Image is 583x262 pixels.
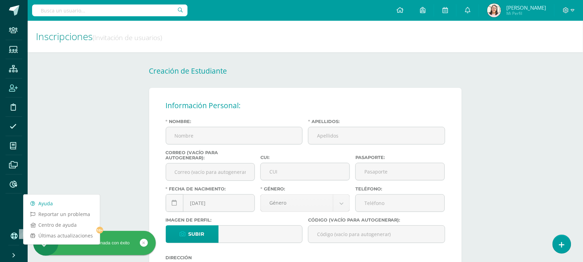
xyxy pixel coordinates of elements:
div: 10+ [96,227,103,234]
span: [PERSON_NAME] [506,4,546,11]
a: Inscripciones [36,30,93,43]
input: CUI [261,163,350,180]
label: Correo (vacío para autogenerar): [166,150,255,160]
h2: Creación de Estudiante [149,66,462,76]
input: Fecha de nacimiento [166,195,255,212]
a: Género [261,195,350,212]
label: Género: [260,186,350,191]
span: Género [269,195,324,211]
input: Apellidos [308,127,445,144]
span: (Invitación de usuarios) [93,33,162,42]
span: Mi Perfil [506,10,546,16]
a: Últimas actualizaciones [23,230,100,241]
a: Reportar un problema [23,209,100,219]
label: Teléfono: [355,186,445,191]
label: Código (vacío para autogenerar): [308,217,445,223]
label: Fecha de nacimiento: [166,186,255,191]
input: Nombre [166,127,303,144]
label: Nombre: [166,119,303,124]
input: Código (vacío para autogenerar) [308,226,445,243]
label: Pasaporte: [355,155,445,160]
input: Busca un usuario... [32,4,188,16]
label: CUI: [260,155,350,160]
label: Dirección [166,255,303,260]
label: Imagen de perfil: [166,217,303,223]
h2: Información Personal: [166,99,445,112]
label: Apellidos: [308,119,445,124]
a: Centro de ayuda [23,219,100,230]
input: Teléfono [356,195,445,212]
input: Pasaporte [356,163,445,180]
img: 89ad1f60e869b90960500a0324460f0a.png [487,3,501,17]
input: Correo (vacío para autogenerar) [166,163,255,180]
a: Ayuda [23,198,100,209]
